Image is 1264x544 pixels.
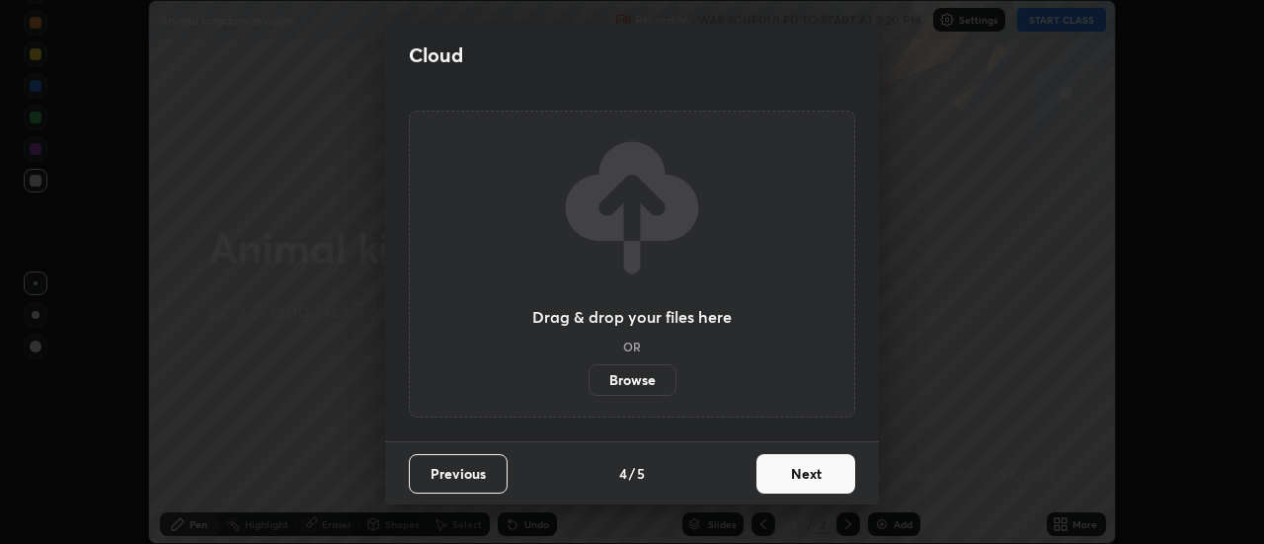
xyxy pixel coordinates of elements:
button: Previous [409,454,508,494]
h4: 4 [619,463,627,484]
h2: Cloud [409,42,463,68]
button: Next [756,454,855,494]
h3: Drag & drop your files here [532,309,732,325]
h5: OR [623,341,641,352]
h4: / [629,463,635,484]
h4: 5 [637,463,645,484]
